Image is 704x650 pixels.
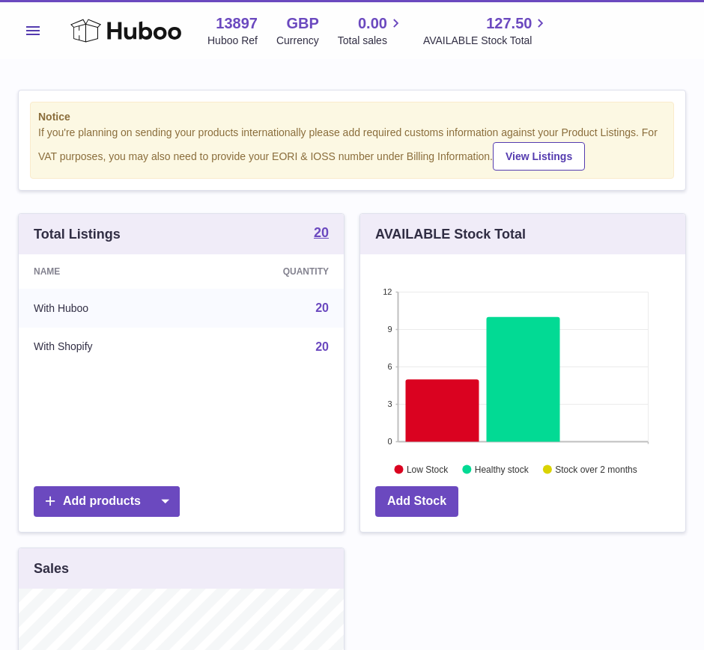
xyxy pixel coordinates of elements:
[19,289,194,328] td: With Huboo
[423,13,550,48] a: 127.50 AVAILABLE Stock Total
[34,486,180,517] a: Add products
[475,464,529,475] text: Healthy stock
[19,254,194,289] th: Name
[387,437,392,446] text: 0
[375,486,458,517] a: Add Stock
[314,226,329,239] strong: 20
[387,325,392,334] text: 9
[314,226,329,242] a: 20
[216,13,258,34] strong: 13897
[207,34,258,48] div: Huboo Ref
[358,13,387,34] span: 0.00
[38,126,666,171] div: If you're planning on sending your products internationally please add required customs informati...
[38,110,666,124] strong: Notice
[286,13,318,34] strong: GBP
[315,301,329,314] a: 20
[407,464,449,475] text: Low Stock
[423,34,550,48] span: AVAILABLE Stock Total
[194,254,344,289] th: Quantity
[34,225,121,243] h3: Total Listings
[493,142,585,171] a: View Listings
[387,399,392,408] text: 3
[338,34,404,48] span: Total sales
[383,287,392,296] text: 12
[338,13,404,48] a: 0.00 Total sales
[375,225,526,243] h3: AVAILABLE Stock Total
[19,328,194,367] td: With Shopify
[387,362,392,371] text: 6
[276,34,319,48] div: Currency
[555,464,637,475] text: Stock over 2 months
[34,559,69,577] h3: Sales
[315,340,329,353] a: 20
[486,13,532,34] span: 127.50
